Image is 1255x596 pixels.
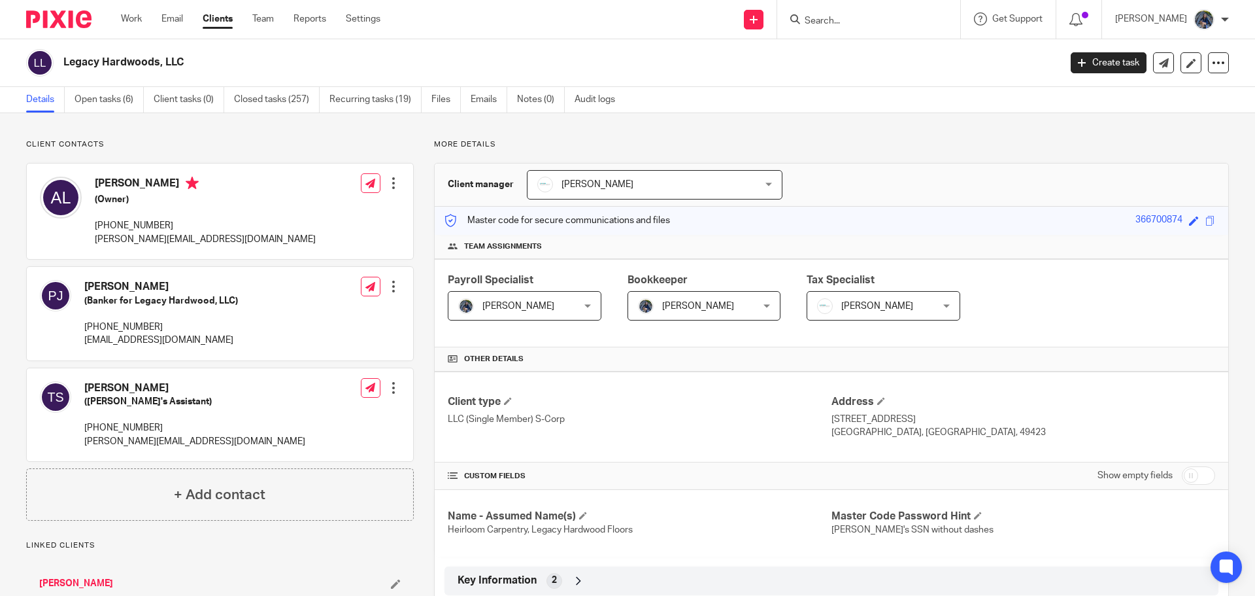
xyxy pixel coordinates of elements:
[39,577,113,590] a: [PERSON_NAME]
[458,298,474,314] img: 20210918_184149%20(2).jpg
[1135,213,1182,228] div: 366700874
[1097,469,1173,482] label: Show empty fields
[26,87,65,113] a: Details
[552,574,557,587] span: 2
[84,294,238,307] h5: (Banker for Legacy Hardwood, LLC)
[448,178,514,191] h3: Client manager
[40,177,82,219] img: svg%3E
[95,233,316,246] p: [PERSON_NAME][EMAIL_ADDRESS][DOMAIN_NAME]
[638,298,654,314] img: 20210918_184149%20(2).jpg
[471,87,507,113] a: Emails
[561,180,633,189] span: [PERSON_NAME]
[84,421,305,434] p: [PHONE_NUMBER]
[95,177,316,193] h4: [PERSON_NAME]
[84,321,238,334] p: [PHONE_NUMBER]
[807,275,875,285] span: Tax Specialist
[458,574,537,587] span: Key Information
[84,435,305,448] p: [PERSON_NAME][EMAIL_ADDRESS][DOMAIN_NAME]
[482,302,554,311] span: [PERSON_NAME]
[575,87,625,113] a: Audit logs
[1071,52,1146,73] a: Create task
[464,354,524,364] span: Other details
[26,540,414,551] p: Linked clients
[448,413,831,426] p: LLC (Single Member) S-Corp
[84,395,305,408] h5: ([PERSON_NAME]'s Assistant)
[346,12,380,26] a: Settings
[63,56,854,69] h2: Legacy Hardwoods, LLC
[831,426,1215,439] p: [GEOGRAPHIC_DATA], [GEOGRAPHIC_DATA], 49423
[841,302,913,311] span: [PERSON_NAME]
[444,214,670,227] p: Master code for secure communications and files
[40,280,71,311] img: svg%3E
[1115,12,1187,26] p: [PERSON_NAME]
[831,413,1215,426] p: [STREET_ADDRESS]
[154,87,224,113] a: Client tasks (0)
[75,87,144,113] a: Open tasks (6)
[293,12,326,26] a: Reports
[992,14,1043,24] span: Get Support
[627,275,688,285] span: Bookkeeper
[26,10,92,28] img: Pixie
[252,12,274,26] a: Team
[121,12,142,26] a: Work
[448,395,831,409] h4: Client type
[186,177,199,190] i: Primary
[174,485,265,505] h4: + Add contact
[84,280,238,294] h4: [PERSON_NAME]
[84,334,238,347] p: [EMAIL_ADDRESS][DOMAIN_NAME]
[40,381,71,413] img: svg%3E
[1194,9,1214,30] img: 20210918_184149%20(2).jpg
[537,177,553,192] img: _Logo.png
[803,16,921,27] input: Search
[329,87,422,113] a: Recurring tasks (19)
[234,87,320,113] a: Closed tasks (257)
[26,49,54,77] img: svg%3E
[448,471,831,482] h4: CUSTOM FIELDS
[831,395,1215,409] h4: Address
[817,298,833,314] img: _Logo.png
[448,275,533,285] span: Payroll Specialist
[448,525,633,535] span: Heirloom Carpentry, Legacy Hardwood Floors
[517,87,565,113] a: Notes (0)
[448,510,831,523] h4: Name - Assumed Name(s)
[831,510,1215,523] h4: Master Code Password Hint
[203,12,233,26] a: Clients
[84,381,305,395] h4: [PERSON_NAME]
[95,219,316,232] p: [PHONE_NUMBER]
[161,12,183,26] a: Email
[662,302,734,311] span: [PERSON_NAME]
[26,139,414,150] p: Client contacts
[434,139,1229,150] p: More details
[95,193,316,206] h5: (Owner)
[464,241,542,252] span: Team assignments
[831,525,994,535] span: [PERSON_NAME]'s SSN without dashes
[431,87,461,113] a: Files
